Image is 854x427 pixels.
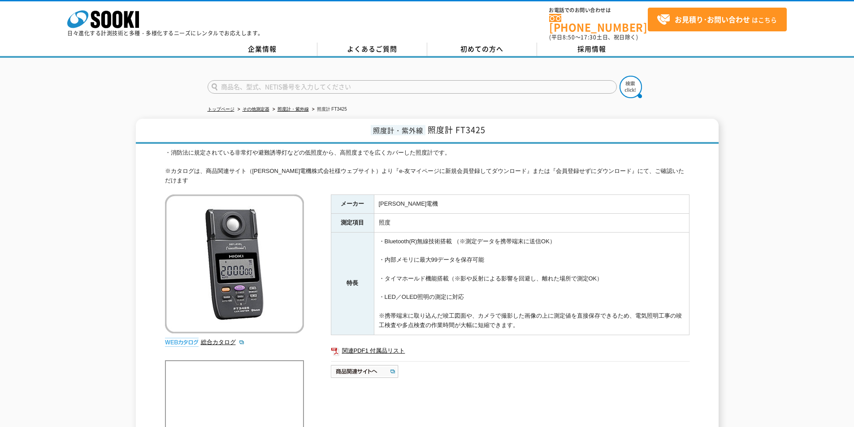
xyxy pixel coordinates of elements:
[428,124,486,136] span: 照度計 FT3425
[243,107,269,112] a: その他測定器
[374,232,689,335] td: ・Bluetooth(R)無線技術搭載 （※測定データを携帯端末に送信OK） ・内部メモリに最大99データを保存可能 ・タイマホールド機能搭載（※影や反射による影響を回避し、離れた場所で測定OK...
[549,8,648,13] span: お電話でのお問い合わせは
[331,213,374,232] th: 測定項目
[165,194,304,333] img: 照度計 FT3425
[277,107,309,112] a: 照度計・紫外線
[331,232,374,335] th: 特長
[331,195,374,214] th: メーカー
[563,33,575,41] span: 8:50
[460,44,503,54] span: 初めての方へ
[648,8,787,31] a: お見積り･お問い合わせはこちら
[201,339,245,345] a: 総合カタログ
[374,195,689,214] td: [PERSON_NAME]電機
[537,43,647,56] a: 採用情報
[208,43,317,56] a: 企業情報
[67,30,264,36] p: 日々進化する計測技術と多種・多様化するニーズにレンタルでお応えします。
[310,105,347,114] li: 照度計 FT3425
[165,338,199,347] img: webカタログ
[427,43,537,56] a: 初めての方へ
[371,125,425,135] span: 照度計・紫外線
[317,43,427,56] a: よくあるご質問
[549,33,638,41] span: (平日 ～ 土日、祝日除く)
[657,13,777,26] span: はこちら
[331,364,399,379] img: 商品関連サイトへ
[675,14,750,25] strong: お見積り･お問い合わせ
[208,80,617,94] input: 商品名、型式、NETIS番号を入力してください
[620,76,642,98] img: btn_search.png
[208,107,234,112] a: トップページ
[374,213,689,232] td: 照度
[165,148,689,185] div: ・消防法に規定されている非常灯や避難誘導灯などの低照度から、高照度までを広くカバーした照度計です。 ※カタログは、商品関連サイト（[PERSON_NAME]電機株式会社様ウェブサイト）より『e-...
[549,14,648,32] a: [PHONE_NUMBER]
[581,33,597,41] span: 17:30
[331,345,689,357] a: 関連PDF1 付属品リスト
